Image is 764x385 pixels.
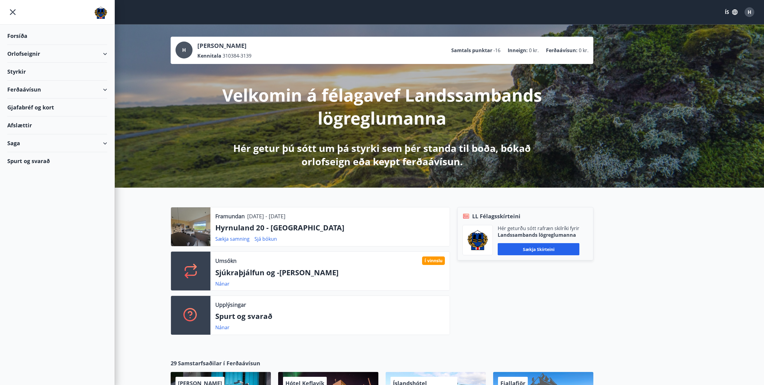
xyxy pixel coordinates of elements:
a: Sækja samning [215,236,250,242]
p: Velkomin á félagavef Landssambands lögreglumanna [222,83,542,129]
div: Saga [7,134,107,152]
span: 0 kr. [579,47,588,54]
p: Upplýsingar [215,301,246,309]
a: Sjá bókun [254,236,277,242]
div: Gjafabréf og kort [7,99,107,116]
a: Nánar [215,280,230,287]
p: Hyrnuland 20 - [GEOGRAPHIC_DATA] [215,223,445,233]
button: Sækja skírteini [498,243,579,255]
span: 29 [171,359,177,367]
span: H [182,47,186,53]
span: Samstarfsaðilar í Ferðaávísun [178,359,260,367]
div: Afslættir [7,116,107,134]
div: Í vinnslu [422,256,445,265]
p: Spurt og svarað [215,311,445,321]
p: Inneign : [508,47,528,54]
button: ÍS [721,7,741,18]
p: Hér geturðu sótt rafræn skilríki fyrir [498,225,579,232]
span: H [748,9,751,15]
p: Framundan [215,212,245,220]
p: Landssambands lögreglumanna [498,232,579,238]
span: LL Félagsskírteini [472,212,520,220]
p: Sjúkraþjálfun og -[PERSON_NAME] [215,267,445,278]
p: [PERSON_NAME] [197,42,251,50]
div: Styrkir [7,63,107,81]
a: Nánar [215,324,230,331]
p: Kennitala [197,52,221,59]
div: Orlofseignir [7,45,107,63]
p: Samtals punktar [451,47,492,54]
p: [DATE] - [DATE] [247,212,285,220]
span: 310384-3139 [223,52,251,59]
div: Ferðaávísun [7,81,107,99]
img: union_logo [94,7,107,19]
span: -16 [493,47,500,54]
button: H [742,5,757,19]
div: Forsíða [7,27,107,45]
span: 0 kr. [529,47,539,54]
button: menu [7,7,18,18]
div: Spurt og svarað [7,152,107,170]
p: Umsókn [215,257,237,265]
img: 1cqKbADZNYZ4wXUG0EC2JmCwhQh0Y6EN22Kw4FTY.png [467,230,488,250]
p: Hér getur þú sótt um þá styrki sem þér standa til boða, bókað orlofseign eða keypt ferðaávísun. [222,142,542,168]
p: Ferðaávísun : [546,47,578,54]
